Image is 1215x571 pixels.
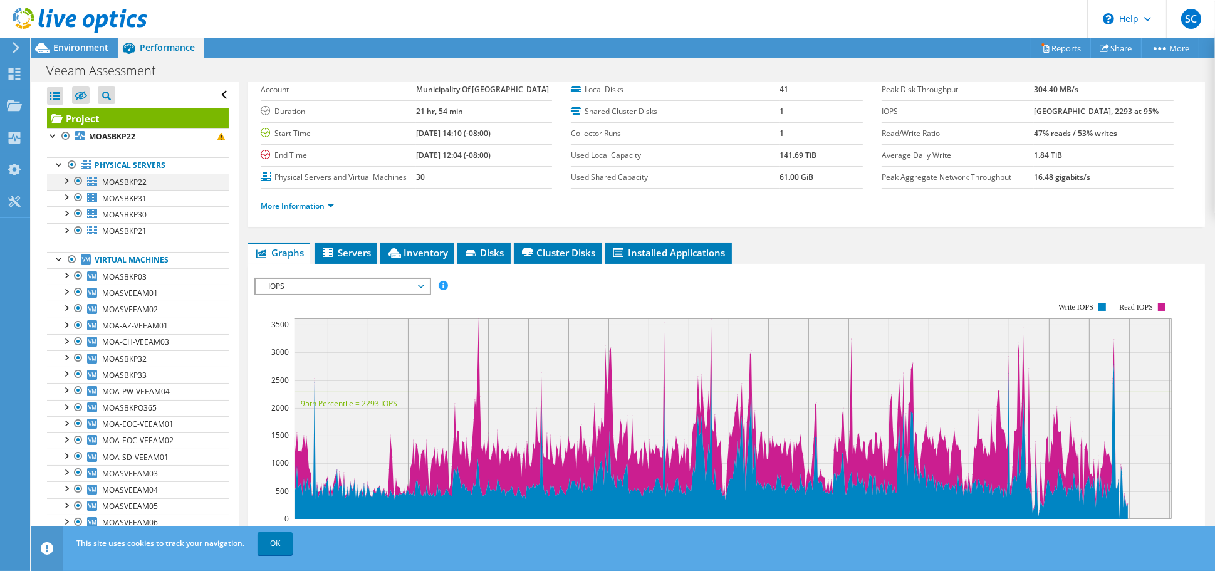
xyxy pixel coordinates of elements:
[47,416,229,432] a: MOA-EOC-VEEAM01
[558,525,578,536] text: 21:00
[140,41,195,53] span: Performance
[882,171,1034,184] label: Peak Aggregate Network Throughput
[271,375,289,385] text: 2500
[416,128,491,139] b: [DATE] 14:10 (-08:00)
[1034,172,1090,182] b: 16.48 gigabits/s
[571,127,780,140] label: Collector Runs
[47,223,229,239] a: MOASBKP21
[1034,150,1062,160] b: 1.84 TiB
[47,206,229,223] a: MOASBKP30
[438,525,457,536] text: 18:00
[571,149,780,162] label: Used Local Capacity
[882,127,1034,140] label: Read/Write Ratio
[47,318,229,334] a: MOA-AZ-VEEAM01
[318,525,337,536] text: 15:00
[571,171,780,184] label: Used Shared Capacity
[261,105,417,118] label: Duration
[271,347,289,357] text: 3000
[1119,525,1139,536] text: 11:00
[416,150,491,160] b: [DATE] 12:04 (-08:00)
[47,383,229,399] a: MOA-PW-VEEAM04
[102,320,168,331] span: MOA-AZ-VEEAM01
[261,171,417,184] label: Physical Servers and Virtual Machines
[882,83,1034,96] label: Peak Disk Throughput
[416,84,549,95] b: Municipality Of [GEOGRAPHIC_DATA]
[47,174,229,190] a: MOASBKP22
[47,449,229,465] a: MOA-SD-VEEAM01
[598,525,618,536] text: 22:00
[47,481,229,498] a: MOASVEEAM04
[571,83,780,96] label: Local Disks
[254,246,304,259] span: Graphs
[102,288,158,298] span: MOASVEEAM01
[780,172,813,182] b: 61.00 GiB
[271,430,289,441] text: 1500
[47,350,229,367] a: MOASBKP32
[102,177,147,187] span: MOASBKP22
[1034,128,1117,139] b: 47% reads / 53% writes
[464,246,504,259] span: Disks
[1031,38,1091,58] a: Reports
[271,458,289,468] text: 1000
[1119,303,1153,312] text: Read IOPS
[89,131,135,142] b: MOASBKP22
[1181,9,1201,29] span: SC
[679,525,698,536] text: 00:00
[959,525,978,536] text: 07:00
[102,517,158,528] span: MOASVEEAM06
[102,226,147,236] span: MOASBKP21
[879,525,898,536] text: 05:00
[780,150,816,160] b: 141.69 TiB
[261,149,417,162] label: End Time
[612,246,726,259] span: Installed Applications
[262,279,423,294] span: IOPS
[719,525,738,536] text: 01:00
[780,106,784,117] b: 1
[1058,303,1093,312] text: Write IOPS
[102,209,147,220] span: MOASBKP30
[882,149,1034,162] label: Average Daily Write
[76,538,244,548] span: This site uses cookies to track your navigation.
[47,268,229,285] a: MOASBKP03
[1079,525,1098,536] text: 10:00
[780,84,788,95] b: 41
[398,525,417,536] text: 17:00
[520,246,596,259] span: Cluster Disks
[47,498,229,515] a: MOASVEEAM05
[47,301,229,317] a: MOASVEEAM02
[261,83,417,96] label: Account
[102,271,147,282] span: MOASBKP03
[47,465,229,481] a: MOASVEEAM03
[47,334,229,350] a: MOA-CH-VEEAM03
[47,515,229,531] a: MOASVEEAM06
[1141,38,1199,58] a: More
[919,525,938,536] text: 06:00
[358,525,377,536] text: 16:00
[53,41,108,53] span: Environment
[758,525,778,536] text: 02:00
[102,435,174,446] span: MOA-EOC-VEEAM02
[276,486,289,496] text: 500
[838,525,858,536] text: 04:00
[47,285,229,301] a: MOASVEEAM01
[261,201,334,211] a: More Information
[102,419,174,429] span: MOA-EOC-VEEAM01
[102,370,147,380] span: MOASBKP33
[102,485,158,495] span: MOASVEEAM04
[271,319,289,330] text: 3500
[102,468,158,479] span: MOASVEEAM03
[47,400,229,416] a: MOASBKPO365
[321,246,371,259] span: Servers
[780,128,784,139] b: 1
[571,105,780,118] label: Shared Cluster Disks
[47,432,229,449] a: MOA-EOC-VEEAM02
[387,246,448,259] span: Inventory
[1103,13,1114,24] svg: \n
[102,354,147,364] span: MOASBKP32
[639,525,658,536] text: 23:00
[478,525,498,536] text: 19:00
[258,532,293,555] a: OK
[102,402,157,413] span: MOASBKPO365
[41,64,175,78] h1: Veeam Assessment
[882,105,1034,118] label: IOPS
